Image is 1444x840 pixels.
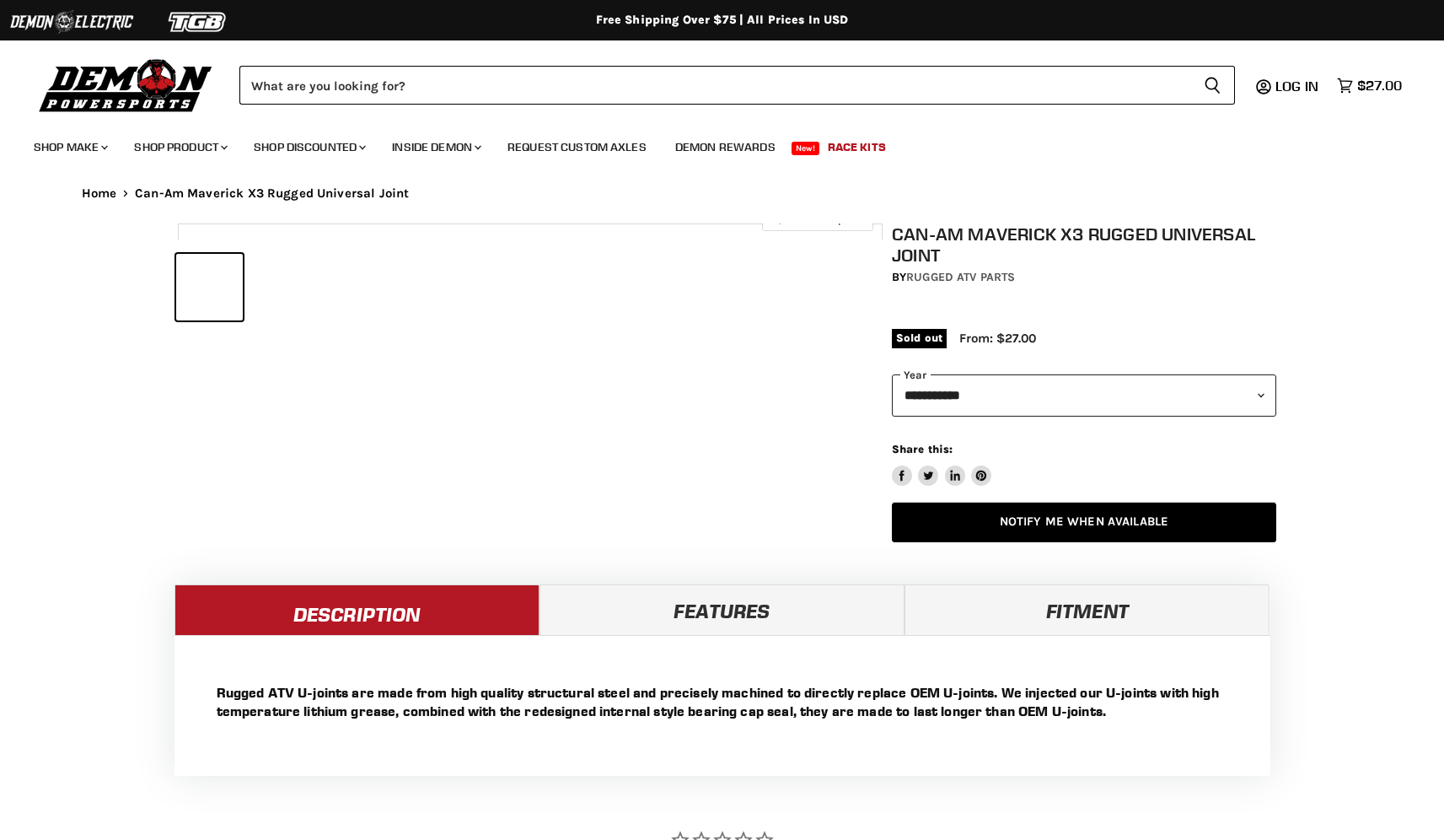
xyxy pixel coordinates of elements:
[135,6,261,38] img: TGB Logo 2
[815,130,899,164] a: Race Kits
[1357,78,1402,94] span: $27.00
[48,186,1397,201] nav: Breadcrumbs
[121,130,238,164] a: Shop Product
[176,254,243,320] button: IMAGE thumbnail
[48,13,1397,28] div: Free Shipping Over $75 | All Prices In USD
[1268,78,1329,94] a: Log in
[792,142,820,155] span: New!
[892,443,953,455] span: Share this:
[892,503,1276,542] a: Notify Me When Available
[379,130,491,164] a: Inside Demon
[217,683,1228,720] p: Rugged ATV U-joints are made from high quality structural steel and precisely machined to directl...
[174,584,539,635] a: Description
[8,6,135,38] img: Demon Electric Logo 2
[135,186,409,201] span: Can-Am Maverick X3 Rugged Universal Joint
[906,270,1015,284] a: Rugged ATV Parts
[892,374,1276,416] select: year
[959,331,1036,346] span: From: $27.00
[34,55,218,115] img: Demon Powersports
[770,213,864,225] span: Click to expand
[539,584,905,635] a: Features
[892,223,1276,266] h1: Can-Am Maverick X3 Rugged Universal Joint
[892,268,1276,287] div: by
[1329,73,1410,98] a: $27.00
[495,130,659,164] a: Request Custom Axles
[239,66,1235,105] form: Product
[1190,66,1235,105] button: Search
[21,123,1398,164] ul: Main menu
[905,584,1270,635] a: Fitment
[239,66,1190,105] input: Search
[663,130,788,164] a: Demon Rewards
[241,130,376,164] a: Shop Discounted
[82,186,117,201] a: Home
[21,130,118,164] a: Shop Make
[892,442,992,487] aside: Share this:
[892,329,947,347] span: Sold out
[1275,78,1318,94] span: Log in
